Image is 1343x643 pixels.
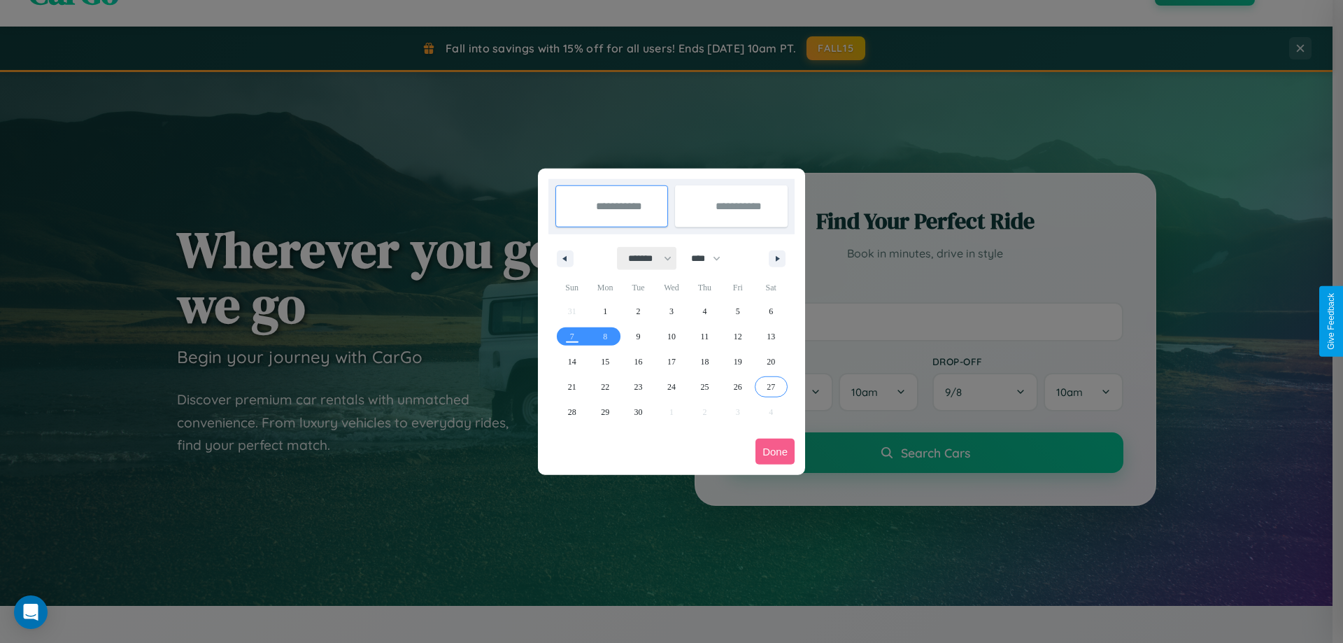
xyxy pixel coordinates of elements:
[588,276,621,299] span: Mon
[588,374,621,400] button: 22
[588,400,621,425] button: 29
[601,400,609,425] span: 29
[767,349,775,374] span: 20
[622,324,655,349] button: 9
[588,299,621,324] button: 1
[622,349,655,374] button: 16
[688,349,721,374] button: 18
[667,324,676,349] span: 10
[655,276,688,299] span: Wed
[622,276,655,299] span: Tue
[700,349,709,374] span: 18
[601,349,609,374] span: 15
[721,374,754,400] button: 26
[568,374,576,400] span: 21
[734,349,742,374] span: 19
[601,374,609,400] span: 22
[721,349,754,374] button: 19
[755,276,788,299] span: Sat
[667,374,676,400] span: 24
[634,349,643,374] span: 16
[555,349,588,374] button: 14
[637,324,641,349] span: 9
[655,299,688,324] button: 3
[736,299,740,324] span: 5
[637,299,641,324] span: 2
[702,299,706,324] span: 4
[14,595,48,629] div: Open Intercom Messenger
[700,374,709,400] span: 25
[555,400,588,425] button: 28
[568,400,576,425] span: 28
[721,276,754,299] span: Fri
[588,324,621,349] button: 8
[755,324,788,349] button: 13
[721,324,754,349] button: 12
[622,299,655,324] button: 2
[603,299,607,324] span: 1
[767,324,775,349] span: 13
[688,324,721,349] button: 11
[688,276,721,299] span: Thu
[734,374,742,400] span: 26
[688,299,721,324] button: 4
[669,299,674,324] span: 3
[634,374,643,400] span: 23
[555,276,588,299] span: Sun
[755,299,788,324] button: 6
[701,324,709,349] span: 11
[622,400,655,425] button: 30
[755,439,795,465] button: Done
[570,324,574,349] span: 7
[655,349,688,374] button: 17
[555,324,588,349] button: 7
[734,324,742,349] span: 12
[588,349,621,374] button: 15
[755,374,788,400] button: 27
[1326,293,1336,350] div: Give Feedback
[634,400,643,425] span: 30
[721,299,754,324] button: 5
[755,349,788,374] button: 20
[655,324,688,349] button: 10
[622,374,655,400] button: 23
[655,374,688,400] button: 24
[769,299,773,324] span: 6
[767,374,775,400] span: 27
[568,349,576,374] span: 14
[555,374,588,400] button: 21
[667,349,676,374] span: 17
[688,374,721,400] button: 25
[603,324,607,349] span: 8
